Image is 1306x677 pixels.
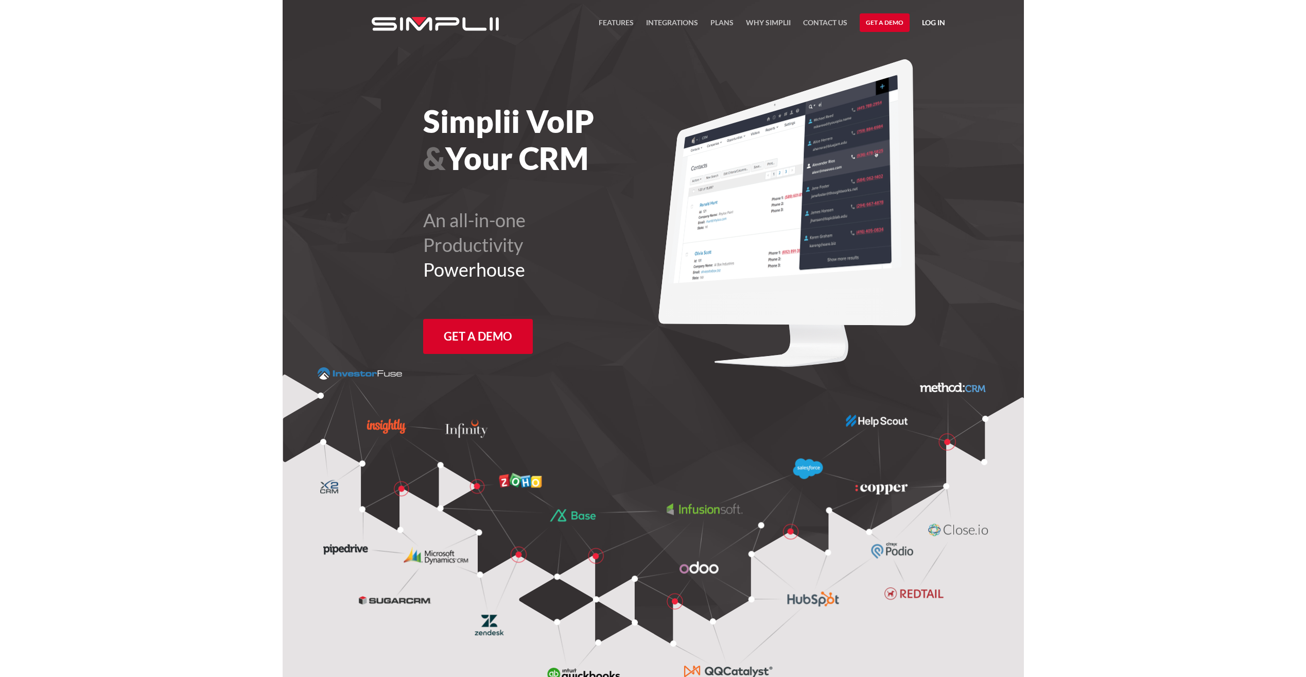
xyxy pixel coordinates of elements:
[803,16,847,35] a: Contact US
[423,319,533,354] a: Get a Demo
[710,16,734,35] a: Plans
[423,258,525,281] span: Powerhouse
[922,16,945,32] a: Log in
[860,13,910,32] a: Get a Demo
[646,16,698,35] a: Integrations
[746,16,791,35] a: Why Simplii
[423,140,445,177] span: &
[423,208,710,282] h2: An all-in-one Productivity
[599,16,634,35] a: FEATURES
[423,103,710,177] h1: Simplii VoIP Your CRM
[372,17,499,31] img: Simplii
